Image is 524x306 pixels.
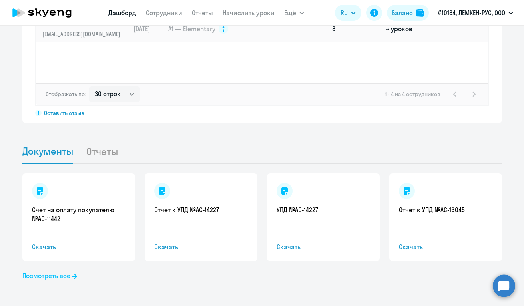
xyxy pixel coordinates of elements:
p: #10184, ЛЕМКЕН-РУС, ООО [438,8,505,18]
span: Ещё [284,8,296,18]
div: Баланс [392,8,413,18]
a: УПД №AC-14227 [277,205,370,214]
a: Счет на оплату покупателю №AC-11442 [32,205,126,223]
span: A1 — Elementary [168,24,215,33]
span: Скачать [399,242,492,252]
button: Ещё [284,5,304,21]
a: Отчет к УПД №AC-14227 [154,205,248,214]
a: Отчет к УПД №AC-16045 [399,205,492,214]
span: Скачать [277,242,370,252]
span: Скачать [32,242,126,252]
span: Оставить отзыв [44,109,84,117]
img: balance [416,9,424,17]
button: #10184, ЛЕМКЕН-РУС, ООО [434,3,517,22]
span: Отображать по: [46,91,86,98]
span: Скачать [154,242,248,252]
button: RU [335,5,361,21]
span: Документы [22,145,73,157]
a: Начислить уроки [223,9,275,17]
span: RU [341,8,348,18]
td: ~ уроков [383,16,431,42]
button: Балансbalance [387,5,429,21]
td: [DATE] [130,16,167,42]
a: Посмотреть все [22,271,77,280]
p: [EMAIL_ADDRESS][DOMAIN_NAME] [42,30,125,38]
a: Garaev Radik[EMAIL_ADDRESS][DOMAIN_NAME] [42,19,130,38]
span: 1 - 4 из 4 сотрудников [385,91,440,98]
a: Сотрудники [146,9,182,17]
ul: Tabs [22,139,502,164]
a: Отчеты [192,9,213,17]
td: 8 [329,16,383,42]
a: Дашборд [108,9,136,17]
